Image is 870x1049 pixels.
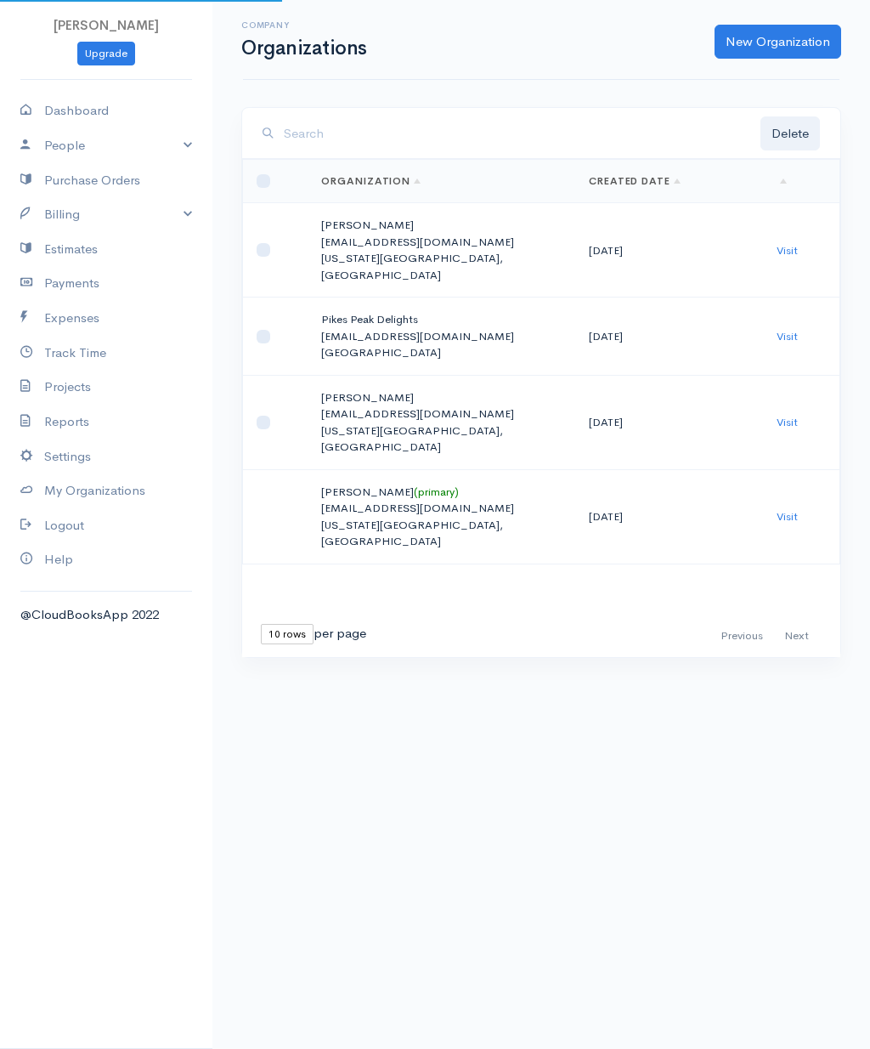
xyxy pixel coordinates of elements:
[575,203,763,298] td: [DATE]
[77,42,135,66] a: Upgrade
[777,243,798,258] a: Visit
[241,20,367,30] h6: Company
[321,344,562,361] p: [GEOGRAPHIC_DATA]
[321,517,562,550] p: [US_STATE][GEOGRAPHIC_DATA], [GEOGRAPHIC_DATA]
[575,469,763,564] td: [DATE]
[760,116,820,151] button: Delete
[575,375,763,469] td: [DATE]
[321,422,562,456] p: [US_STATE][GEOGRAPHIC_DATA], [GEOGRAPHIC_DATA]
[715,25,841,60] a: New Organization
[321,250,562,283] p: [US_STATE][GEOGRAPHIC_DATA], [GEOGRAPHIC_DATA]
[589,174,681,188] a: Created Date
[321,405,562,422] p: [EMAIL_ADDRESS][DOMAIN_NAME]
[777,415,798,429] a: Visit
[241,37,367,59] h1: Organizations
[777,509,798,524] a: Visit
[261,624,366,644] div: per page
[575,298,763,376] td: [DATE]
[321,174,421,188] a: Organization
[308,298,575,376] td: Pikes Peak Delights
[321,328,562,345] p: [EMAIL_ADDRESS][DOMAIN_NAME]
[308,375,575,469] td: [PERSON_NAME]
[777,329,798,343] a: Visit
[308,203,575,298] td: [PERSON_NAME]
[284,116,760,151] input: Search
[321,234,562,251] p: [EMAIL_ADDRESS][DOMAIN_NAME]
[54,17,159,33] span: [PERSON_NAME]
[321,500,562,517] p: [EMAIL_ADDRESS][DOMAIN_NAME]
[20,605,192,625] div: @CloudBooksApp 2022
[308,469,575,564] td: [PERSON_NAME]
[414,485,459,499] span: (primary)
